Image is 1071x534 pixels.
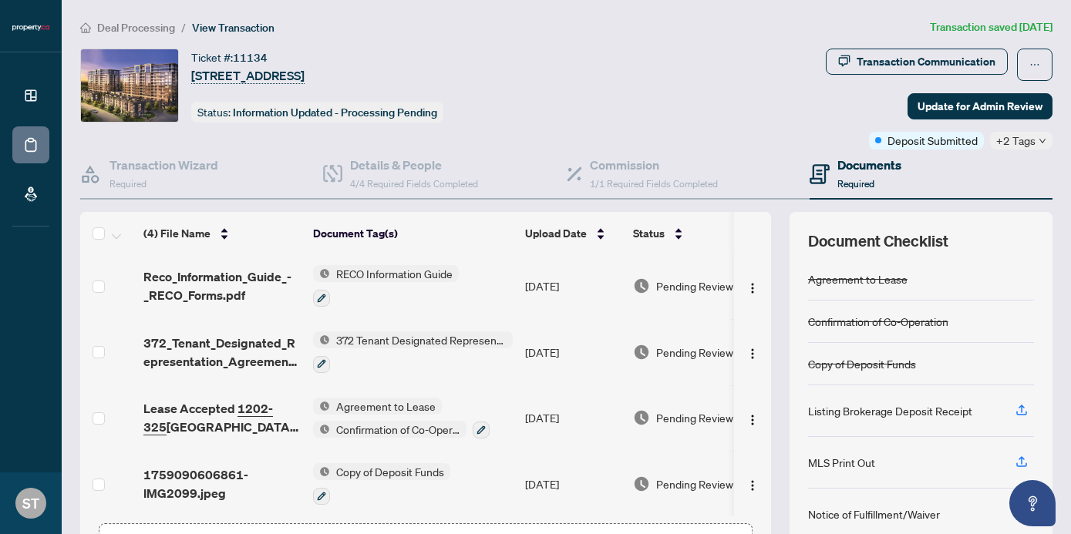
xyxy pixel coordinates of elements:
div: Ticket #: [191,49,268,66]
img: Status Icon [313,398,330,415]
button: Update for Admin Review [908,93,1052,119]
h4: Commission [590,156,718,174]
span: Information Updated - Processing Pending [233,106,437,119]
button: Transaction Communication [826,49,1008,75]
td: [DATE] [519,451,627,517]
span: (4) File Name [143,225,210,242]
span: 11134 [233,51,268,65]
td: [DATE] [519,385,627,452]
img: Logo [746,479,759,492]
span: Required [109,178,147,190]
span: Deal Processing [97,21,175,35]
img: Document Status [633,344,650,361]
span: Pending Review [656,277,733,294]
img: logo [12,23,49,32]
span: 1759090606861-IMG2099.jpeg [143,465,301,502]
span: Lease Accepted [GEOGRAPHIC_DATA]pdf [143,399,301,436]
img: Document Status [633,475,650,492]
span: Reco_Information_Guide_-_RECO_Forms.pdf [143,267,301,304]
span: Update for Admin Review [918,94,1042,119]
div: Copy of Deposit Funds [808,355,916,372]
td: [DATE] [519,319,627,385]
span: Copy of Deposit Funds [330,463,450,480]
span: Status [633,225,665,242]
div: Status: [191,102,443,123]
div: Agreement to Lease [808,270,908,287]
span: RECO Information Guide [330,265,459,282]
article: Transaction saved [DATE] [930,18,1052,36]
th: Status [627,212,758,255]
span: home [80,22,91,33]
span: ST [22,492,39,514]
span: 4/4 Required Fields Completed [350,178,478,190]
button: Status IconRECO Information Guide [313,265,459,307]
div: Notice of Fulfillment/Waiver [808,505,940,522]
span: Pending Review [656,344,733,361]
img: Logo [746,348,759,360]
span: Document Checklist [808,230,948,252]
span: Confirmation of Co-Operation [330,421,466,438]
td: [DATE] [519,253,627,319]
span: ellipsis [1029,59,1040,70]
button: Open asap [1009,480,1056,526]
div: Confirmation of Co-Operation [808,313,948,330]
th: Document Tag(s) [307,212,519,255]
button: Status IconAgreement to LeaseStatus IconConfirmation of Co-Operation [313,398,490,439]
img: Document Status [633,409,650,426]
li: / [181,18,186,36]
img: Status Icon [313,463,330,480]
img: Logo [746,282,759,294]
span: down [1039,137,1046,145]
button: Status Icon372 Tenant Designated Representation Agreement with Company Schedule A [313,331,513,373]
img: Status Icon [313,265,330,282]
span: Agreement to Lease [330,398,442,415]
h4: Documents [837,156,901,174]
span: +2 Tags [996,132,1036,149]
th: Upload Date [519,212,627,255]
h4: Details & People [350,156,478,174]
span: 1/1 Required Fields Completed [590,178,718,190]
div: Listing Brokerage Deposit Receipt [808,402,972,419]
div: Transaction Communication [857,49,995,74]
button: Logo [740,405,765,430]
h4: Transaction Wizard [109,156,218,174]
span: Upload Date [525,225,587,242]
img: IMG-N12399664_1.jpg [81,49,178,122]
div: MLS Print Out [808,454,875,471]
img: Status Icon [313,421,330,438]
img: Logo [746,414,759,426]
button: Logo [740,340,765,364]
th: (4) File Name [137,212,307,255]
button: Logo [740,472,765,496]
img: Status Icon [313,331,330,348]
button: Logo [740,274,765,298]
span: Pending Review [656,475,733,492]
span: 372_Tenant_Designated_Representation_Agreement_-_PropTx-[PERSON_NAME].pdf [143,334,301,371]
button: Status IconCopy of Deposit Funds [313,463,450,505]
span: Pending Review [656,409,733,426]
span: Required [837,178,874,190]
span: 372 Tenant Designated Representation Agreement with Company Schedule A [330,331,513,348]
span: Deposit Submitted [887,132,978,149]
span: View Transaction [192,21,274,35]
img: Document Status [633,277,650,294]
